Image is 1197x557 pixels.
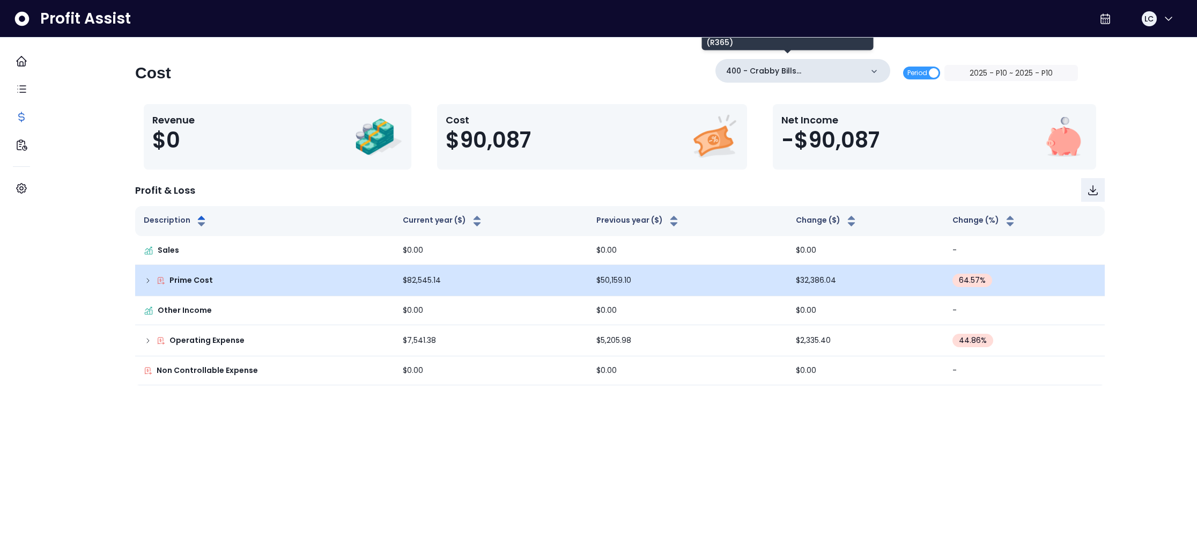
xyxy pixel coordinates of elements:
span: 44.86 % [959,335,987,346]
img: Net Income [1039,113,1088,161]
img: Cost [690,113,738,161]
span: Profit Assist [40,9,131,28]
td: $5,205.98 [588,325,788,356]
td: $0.00 [394,356,588,385]
p: Net Income [781,113,880,127]
h2: Cost [135,63,171,83]
td: $0.00 [588,356,788,385]
p: 400 - Crabby Bills [GEOGRAPHIC_DATA](R365) [726,65,862,77]
img: Revenue [354,113,403,161]
span: LC [1144,13,1154,24]
p: Cost [446,113,531,127]
p: Other Income [158,305,212,316]
td: $50,159.10 [588,265,788,296]
td: $0.00 [394,236,588,265]
button: Current year ($) [403,215,484,228]
p: Operating Expense [169,335,245,346]
td: $0.00 [588,296,788,325]
button: Download [1081,178,1105,202]
p: Revenue [152,113,195,127]
p: Profit & Loss [135,183,195,197]
td: $0.00 [787,296,944,325]
td: $0.00 [394,296,588,325]
p: Non Controllable Expense [157,365,258,376]
td: - [944,296,1105,325]
button: Previous year ($) [596,215,681,228]
td: - [944,356,1105,385]
button: 2025 - P10 ~ 2025 - P10 [944,65,1078,81]
span: Period [907,67,927,79]
td: $7,541.38 [394,325,588,356]
td: $0.00 [787,356,944,385]
button: Change ($) [796,215,858,228]
span: $0 [152,127,180,153]
td: $0.00 [787,236,944,265]
td: $82,545.14 [394,265,588,296]
td: - [944,236,1105,265]
span: 64.57 % [959,275,986,286]
td: $2,335.40 [787,325,944,356]
button: Change (%) [952,215,1017,228]
span: -$90,087 [781,127,880,153]
p: Sales [158,245,179,256]
td: $0.00 [588,236,788,265]
button: Description [144,215,208,228]
p: Prime Cost [169,275,213,286]
td: $32,386.04 [787,265,944,296]
span: $90,087 [446,127,531,153]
